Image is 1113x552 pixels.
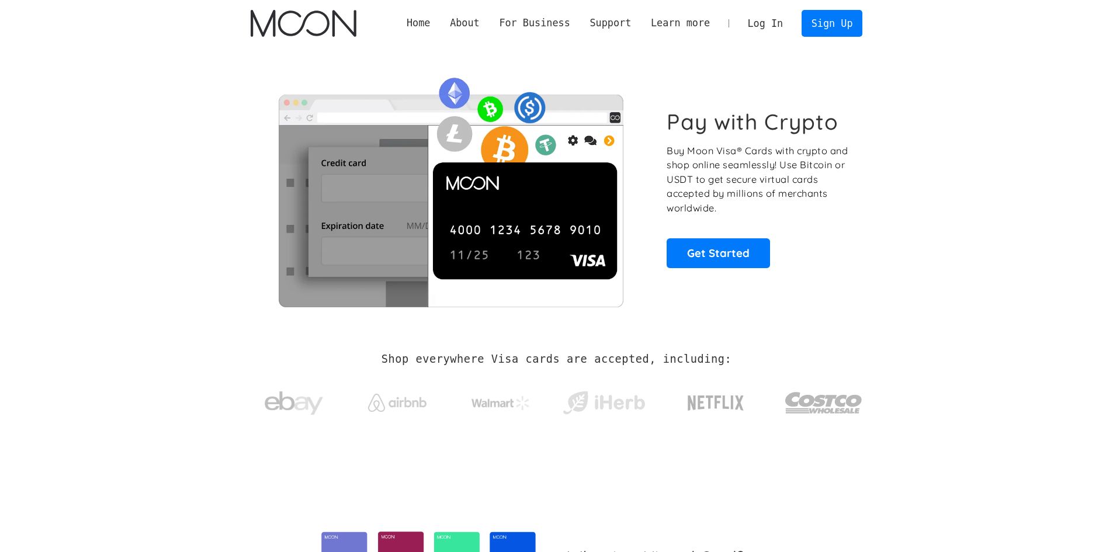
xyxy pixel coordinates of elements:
img: Costco [785,381,863,425]
img: iHerb [560,388,647,418]
div: About [450,16,480,30]
a: home [251,10,356,37]
a: ebay [251,373,338,428]
a: iHerb [560,376,647,424]
img: Moon Cards let you spend your crypto anywhere Visa is accepted. [251,70,651,307]
h2: Shop everywhere Visa cards are accepted, including: [382,353,731,366]
p: Buy Moon Visa® Cards with crypto and shop online seamlessly! Use Bitcoin or USDT to get secure vi... [667,144,850,216]
div: Support [580,16,641,30]
div: About [440,16,489,30]
a: Walmart [457,384,544,416]
a: Netflix [664,377,768,423]
div: For Business [490,16,580,30]
a: Get Started [667,238,770,268]
img: Airbnb [368,394,427,412]
div: Support [590,16,631,30]
a: Home [397,16,440,30]
div: For Business [499,16,570,30]
h1: Pay with Crypto [667,109,838,135]
a: Sign Up [802,10,862,36]
a: Log In [738,11,793,36]
img: Walmart [471,396,530,410]
img: ebay [265,385,323,422]
a: Costco [785,369,863,431]
div: Learn more [651,16,710,30]
img: Moon Logo [251,10,356,37]
div: Learn more [641,16,720,30]
img: Netflix [686,388,745,418]
a: Airbnb [353,382,441,418]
